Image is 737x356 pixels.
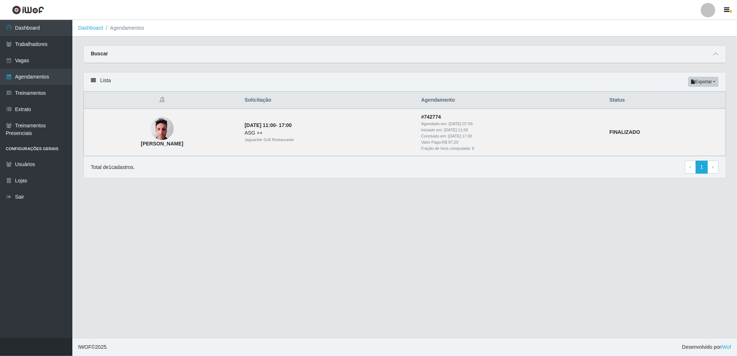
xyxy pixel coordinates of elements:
[421,133,601,139] div: Concluido em:
[448,134,472,138] time: [DATE] 17:00
[696,161,708,174] a: 1
[421,114,441,120] strong: # 742774
[245,122,292,128] strong: -
[417,92,605,109] th: Agendamento
[721,344,731,350] a: iWof
[78,343,108,351] span: © 2025 .
[245,122,276,128] time: [DATE] 11:00
[444,128,468,132] time: [DATE] 11:00
[421,121,601,127] div: Agendado em:
[240,92,417,109] th: Solicitação
[690,164,691,170] span: ‹
[103,24,144,32] li: Agendamentos
[72,20,737,37] nav: breadcrumb
[682,343,731,351] span: Desenvolvido por
[707,161,719,174] a: Next
[605,92,726,109] th: Status
[78,344,92,350] span: IWOF
[141,141,183,147] strong: [PERSON_NAME]
[279,122,292,128] time: 17:00
[91,164,135,171] p: Total de 1 cadastros.
[421,145,601,152] div: Fração de hora computada: 6
[712,164,714,170] span: ›
[421,139,601,145] div: Valor Pago: R$ 97,20
[685,161,696,174] a: Previous
[688,77,719,87] button: Exportar
[245,129,412,137] div: ASG ++
[610,129,640,135] strong: FINALIZADO
[84,72,726,92] div: Lista
[245,137,412,143] div: Jaguaribe Grill Restaurante
[151,113,174,144] img: José vademberg ramos de sousa
[12,5,44,14] img: CoreUI Logo
[78,25,103,31] a: Dashboard
[685,161,719,174] nav: pagination
[449,122,473,126] time: [DATE] 07:09
[91,51,108,56] strong: Buscar
[421,127,601,133] div: Iniciado em:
